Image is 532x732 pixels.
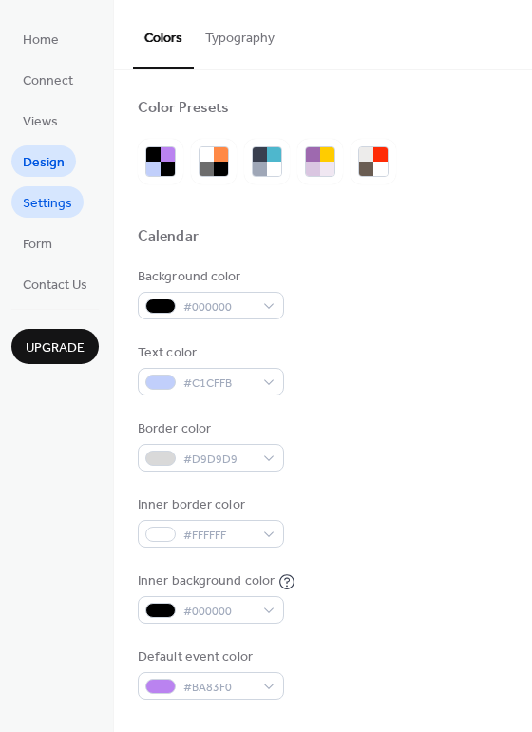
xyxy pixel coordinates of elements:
[23,235,52,255] span: Form
[23,71,73,91] span: Connect
[138,267,280,287] div: Background color
[11,268,99,299] a: Contact Us
[11,23,70,54] a: Home
[138,99,229,119] div: Color Presets
[138,419,280,439] div: Border color
[11,145,76,177] a: Design
[23,30,59,50] span: Home
[138,647,280,667] div: Default event color
[183,526,254,546] span: #FFFFFF
[11,105,69,136] a: Views
[11,329,99,364] button: Upgrade
[23,194,72,214] span: Settings
[11,64,85,95] a: Connect
[11,227,64,259] a: Form
[138,227,199,247] div: Calendar
[11,186,84,218] a: Settings
[183,298,254,318] span: #000000
[23,112,58,132] span: Views
[183,450,254,470] span: #D9D9D9
[138,571,275,591] div: Inner background color
[183,602,254,622] span: #000000
[138,495,280,515] div: Inner border color
[183,678,254,698] span: #BA83F0
[138,343,280,363] div: Text color
[183,374,254,394] span: #C1CFFB
[23,153,65,173] span: Design
[26,338,85,358] span: Upgrade
[23,276,87,296] span: Contact Us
